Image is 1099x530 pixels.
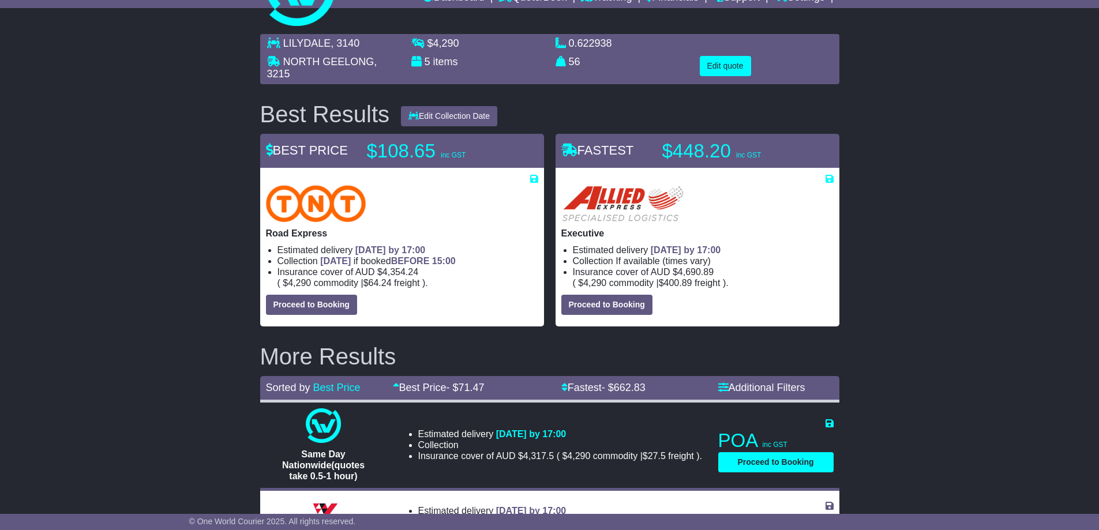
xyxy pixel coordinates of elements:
[393,382,485,393] a: Best Price- $71.47
[320,256,351,266] span: [DATE]
[573,277,729,288] span: ( ).
[662,140,807,163] p: $448.20
[433,56,458,67] span: items
[367,140,511,163] p: $108.65
[573,255,834,266] li: Collection
[718,452,834,472] button: Proceed to Booking
[648,451,666,461] span: 27.5
[382,267,418,277] span: 4,354.24
[593,451,637,461] span: Commodity
[583,278,606,288] span: 4,290
[567,451,590,461] span: 4,290
[569,37,612,49] span: 0.622938
[718,429,834,452] p: POA
[664,278,692,288] span: 400.89
[441,151,466,159] span: inc GST
[496,506,567,516] span: [DATE] by 17:00
[401,106,497,126] button: Edit Collection Date
[640,451,643,461] span: |
[561,143,634,157] span: FASTEST
[277,245,538,255] li: Estimated delivery
[561,295,652,315] button: Proceed to Booking
[283,56,374,67] span: NORTH GEELONG
[602,382,646,393] span: - $
[288,278,311,288] span: 4,290
[355,245,426,255] span: [DATE] by 17:00
[425,56,430,67] span: 5
[433,37,459,49] span: 4,290
[313,382,361,393] a: Best Price
[557,450,702,461] span: ( ).
[320,256,455,266] span: if booked
[266,295,357,315] button: Proceed to Booking
[391,256,430,266] span: BEFORE
[700,56,751,76] button: Edit quote
[277,255,538,266] li: Collection
[651,245,721,255] span: [DATE] by 17:00
[418,428,703,439] li: Estimated delivery
[418,505,704,516] li: Estimated delivery
[418,450,554,461] span: Insurance cover of AUD $
[763,441,787,449] span: inc GST
[657,278,659,288] span: |
[523,451,554,461] span: 4,317.5
[459,382,485,393] span: 71.47
[616,256,711,266] span: If available (times vary)
[260,344,839,369] h2: More Results
[561,382,646,393] a: Fastest- $662.83
[718,382,805,393] a: Additional Filters
[561,228,834,239] p: Executive
[189,517,356,526] span: © One World Courier 2025. All rights reserved.
[267,56,377,80] span: , 3215
[695,278,720,288] span: Freight
[614,382,646,393] span: 662.83
[361,278,363,288] span: |
[266,228,538,239] p: Road Express
[266,382,310,393] span: Sorted by
[266,143,348,157] span: BEST PRICE
[569,56,580,67] span: 56
[678,267,714,277] span: 4,690.89
[609,278,654,288] span: Commodity
[306,408,340,443] img: One World Courier: Same Day Nationwide(quotes take 0.5-1 hour)
[560,451,696,461] span: $ $
[277,266,419,277] span: Insurance cover of AUD $
[573,245,834,255] li: Estimated delivery
[427,37,459,49] span: $
[331,37,359,49] span: , 3140
[314,278,358,288] span: Commodity
[447,382,485,393] span: - $
[369,278,392,288] span: 64.24
[496,429,567,439] span: [DATE] by 17:00
[254,102,396,127] div: Best Results
[573,266,714,277] span: Insurance cover of AUD $
[394,278,419,288] span: Freight
[668,451,693,461] span: Freight
[266,185,366,222] img: TNT Domestic: Road Express
[418,439,703,450] li: Collection
[277,277,428,288] span: ( ).
[282,449,365,481] span: Same Day Nationwide(quotes take 0.5-1 hour)
[280,278,422,288] span: $ $
[432,256,456,266] span: 15:00
[576,278,723,288] span: $ $
[736,151,761,159] span: inc GST
[561,185,684,222] img: Allied Express Local Courier: Executive
[283,37,331,49] span: LILYDALE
